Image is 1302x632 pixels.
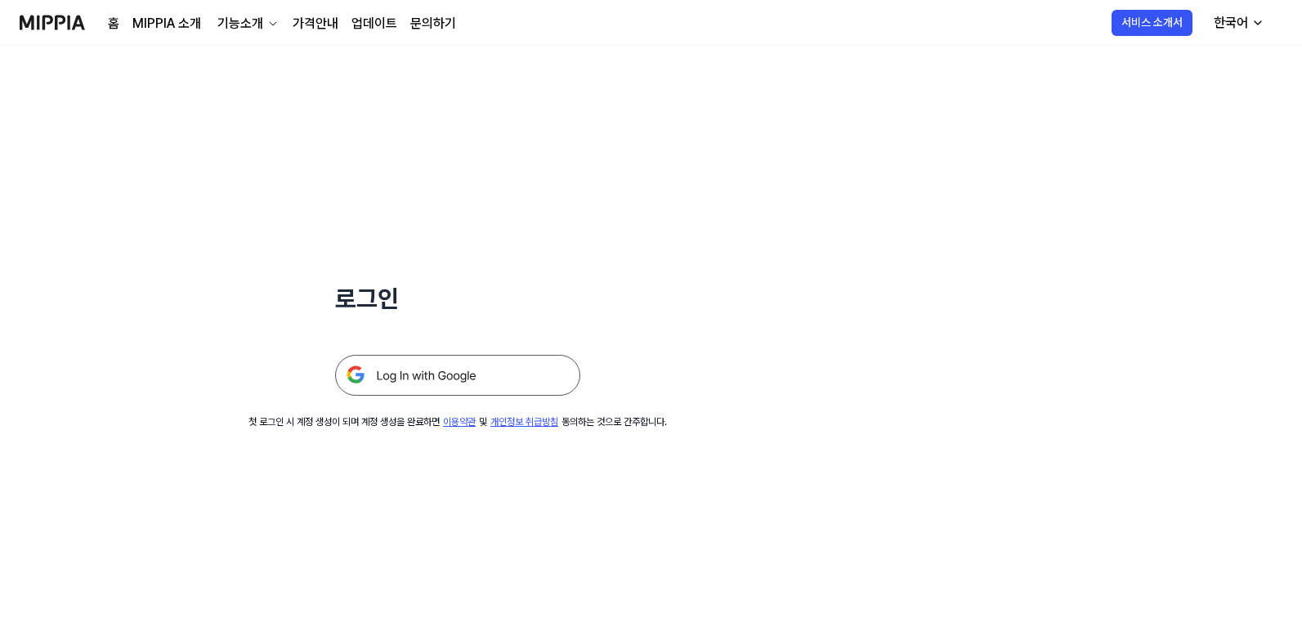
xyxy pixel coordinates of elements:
a: 문의하기 [410,14,456,34]
a: MIPPIA 소개 [132,14,201,34]
a: 이용약관 [443,416,476,428]
a: 가격안내 [293,14,338,34]
button: 한국어 [1201,7,1274,39]
div: 한국어 [1210,13,1251,33]
h1: 로그인 [335,281,580,316]
div: 기능소개 [214,14,266,34]
a: 업데이트 [351,14,397,34]
button: 서비스 소개서 [1112,10,1192,36]
div: 첫 로그인 시 계정 생성이 되며 계정 생성을 완료하면 및 동의하는 것으로 간주합니다. [248,415,667,429]
img: 구글 로그인 버튼 [335,355,580,396]
button: 기능소개 [214,14,280,34]
a: 개인정보 취급방침 [490,416,558,428]
a: 홈 [108,14,119,34]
